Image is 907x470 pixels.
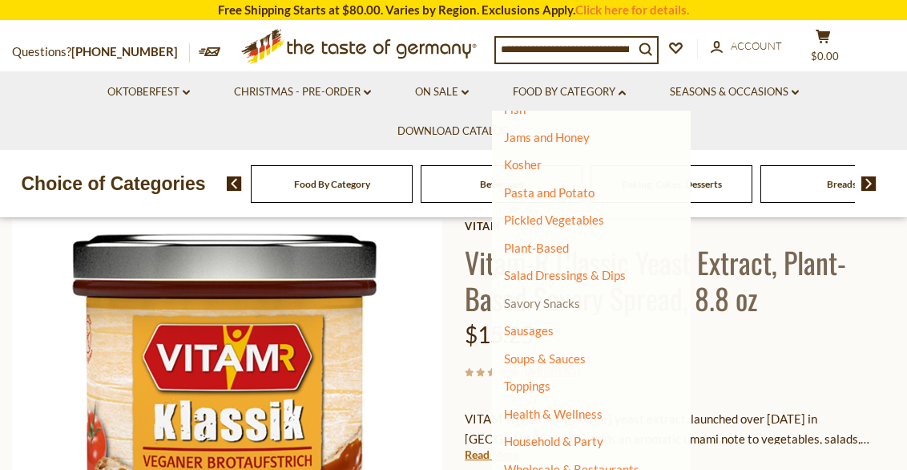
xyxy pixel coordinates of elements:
[504,379,550,393] a: Toppings
[799,29,847,69] button: $0.00
[465,447,519,463] a: Read More
[415,83,469,101] a: On Sale
[513,83,626,101] a: Food By Category
[811,50,839,63] span: $0.00
[504,130,590,144] a: Jams and Honey
[711,38,782,55] a: Account
[504,268,626,282] a: Salad Dressings & Dips
[504,403,603,425] a: Health & Wellness
[107,83,190,101] a: Oktoberfest
[827,178,857,190] a: Breads
[504,157,542,172] a: Kosher
[504,323,554,338] a: Sausages
[504,102,526,116] a: Fish
[294,178,370,190] a: Food By Category
[504,213,604,227] a: Pickled Vegetables
[504,185,595,200] a: Pasta and Potato
[670,83,799,101] a: Seasons & Occasions
[465,409,895,449] p: VITAM-R [PERSON_NAME] yeast extract, launched over [DATE] in [GEOGRAPHIC_DATA], adds an aromatic ...
[504,351,586,366] a: Soups & Sauces
[397,123,510,140] a: Download Catalog
[227,176,242,191] img: previous arrow
[71,44,178,59] a: [PHONE_NUMBER]
[575,2,689,17] a: Click here for details.
[861,176,877,191] img: next arrow
[504,296,580,310] a: Savory Snacks
[465,321,534,348] span: $15.25
[465,244,895,316] h1: Vitam-R Classic Yeast Extract, Plant-Based Savory Spread, 8.8 oz
[504,430,603,452] a: Household & Party
[731,39,782,52] span: Account
[504,241,569,255] a: Plant-Based
[12,42,190,63] p: Questions?
[234,83,371,101] a: Christmas - PRE-ORDER
[480,178,523,190] a: Beverages
[465,220,895,233] a: Vitam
